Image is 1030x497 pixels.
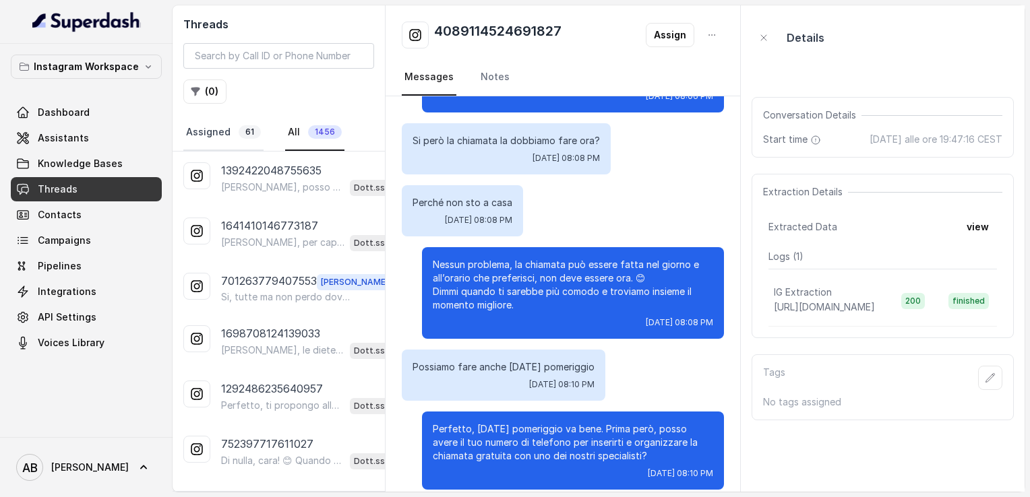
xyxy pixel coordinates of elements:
p: Nessun problema, la chiamata può essere fatta nel giorno e all’orario che preferisci, non deve es... [433,258,713,312]
span: [URL][DOMAIN_NAME] [774,301,875,312]
span: Knowledge Bases [38,157,123,170]
a: Voices Library [11,331,162,355]
p: Dott.ssa [PERSON_NAME] [354,236,408,250]
a: API Settings [11,305,162,329]
p: 1698708124139033 [221,325,320,341]
p: Dott.ssa [PERSON_NAME] [354,344,408,358]
span: API Settings [38,310,96,324]
p: Perfetto, [DATE] pomeriggio va bene. Prima però, posso avere il tuo numero di telefono per inseri... [433,422,713,463]
nav: Tabs [402,59,724,96]
span: Voices Library [38,336,104,350]
a: Dashboard [11,100,162,125]
p: 1292486235640957 [221,380,323,397]
span: 61 [239,125,261,139]
span: Extraction Details [763,185,848,199]
a: Integrations [11,279,162,304]
span: finished [948,293,989,309]
span: [DATE] 08:08 PM [533,153,600,164]
p: Tags [763,366,785,390]
a: Assigned61 [183,114,264,151]
span: 1456 [308,125,342,139]
span: [DATE] alle ore 19:47:16 CEST [870,133,1002,146]
p: Dott.ssa [PERSON_NAME] [354,455,408,468]
span: [DATE] 08:06 PM [646,91,713,102]
text: AB [22,461,38,475]
span: [PERSON_NAME] [51,461,129,474]
p: 752397717611027 [221,436,313,452]
a: Messages [402,59,456,96]
p: Perché non sto a casa [413,196,512,209]
span: [DATE] 08:08 PM [646,317,713,328]
span: Conversation Details [763,108,861,122]
a: Contacts [11,203,162,227]
span: [DATE] 08:08 PM [445,215,512,226]
span: Campaigns [38,234,91,247]
p: Perfetto, ti propongo allora per [DATE] mattina o pomeriggio. Per [DATE] abbiamo disponibilità da... [221,399,344,412]
h2: Threads [183,16,374,32]
span: Extracted Data [768,220,837,234]
p: Logs ( 1 ) [768,250,997,263]
p: No tags assigned [763,395,1002,409]
p: Di nulla, cara! 😊 Quando vorrai, sarò qui per aiutarti a raggiungere la libertà alimentare e un c... [221,454,344,467]
p: Dott.ssa [PERSON_NAME] [354,399,408,413]
p: Instagram Workspace [34,59,139,75]
span: Threads [38,183,78,196]
nav: Tabs [183,114,374,151]
a: Assistants [11,126,162,150]
p: Details [787,30,824,46]
span: Start time [763,133,824,146]
p: Dott.ssa [PERSON_NAME] [354,181,408,195]
a: All1456 [285,114,344,151]
p: 701263779407553 [221,273,317,290]
p: Possiamo fare anche [DATE] pomeriggio [413,360,595,374]
button: view [959,215,997,239]
button: Assign [646,23,694,47]
span: Integrations [38,285,96,298]
span: Contacts [38,208,82,222]
p: [PERSON_NAME], le diete troppo restrittive non funzionano a lungo termine. Con il Metodo FESPA no... [221,343,344,357]
span: [DATE] 08:10 PM [648,468,713,479]
p: [PERSON_NAME], posso darti tutte le informazioni che ti servono. Prima però, dimmi quanti kg vorr... [221,180,344,194]
a: Notes [478,59,512,96]
span: [PERSON_NAME] [317,274,392,290]
button: Instagram Workspace [11,55,162,79]
a: [PERSON_NAME] [11,449,162,486]
a: Threads [11,177,162,201]
p: 1392422048755635 [221,162,322,178]
p: [PERSON_NAME], per capire meglio come aiutarti, potresti dirmi quanti kg vorresti perdere o qual ... [221,236,344,249]
span: Pipelines [38,259,82,273]
span: [DATE] 08:10 PM [529,379,595,390]
button: (0) [183,79,226,104]
p: Si però la chiamata la dobbiamo fare ora? [413,134,600,147]
p: Si, tutte ma non perdo dove voglio io e ciò lo stomaco 🥺🥺🥺 [221,290,351,304]
a: Campaigns [11,228,162,253]
span: Dashboard [38,106,90,119]
span: Assistants [38,131,89,145]
a: Knowledge Bases [11,152,162,176]
span: 200 [901,293,925,309]
input: Search by Call ID or Phone Number [183,43,374,69]
p: 1641410146773187 [221,218,318,234]
p: IG Extraction [774,286,832,299]
h2: 4089114524691827 [434,22,562,48]
a: Pipelines [11,254,162,278]
img: light.svg [32,11,141,32]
